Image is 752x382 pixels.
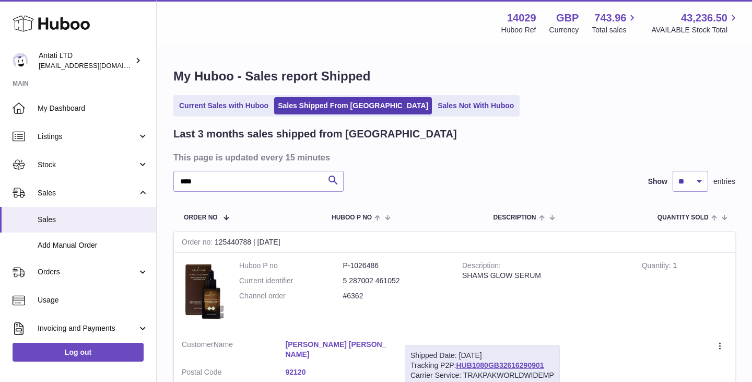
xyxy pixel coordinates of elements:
[462,271,626,281] div: SHAMS GLOW SERUM
[173,68,735,85] h1: My Huboo - Sales report Shipped
[549,25,579,35] div: Currency
[493,214,536,221] span: Description
[507,11,536,25] strong: 14029
[410,351,554,361] div: Shipped Date: [DATE]
[182,340,286,362] dt: Name
[182,238,215,249] strong: Order no
[239,261,343,271] dt: Huboo P no
[410,371,554,380] div: Carrier Service: TRAKPAKWORLDWIDEMP
[713,177,735,187] span: entries
[651,11,739,35] a: 43,236.50 AVAILABLE Stock Total
[274,97,432,114] a: Sales Shipped From [GEOGRAPHIC_DATA]
[13,343,144,362] a: Log out
[38,160,137,170] span: Stock
[286,340,390,360] a: [PERSON_NAME] [PERSON_NAME]
[434,97,518,114] a: Sales Not With Huboo
[634,253,735,332] td: 1
[462,261,501,272] strong: Description
[332,214,372,221] span: Huboo P no
[592,25,638,35] span: Total sales
[239,291,343,301] dt: Channel order
[556,11,579,25] strong: GBP
[239,276,343,286] dt: Current identifier
[13,53,28,68] img: toufic@antatiskin.com
[286,367,390,377] a: 92120
[38,240,148,250] span: Add Manual Order
[648,177,667,187] label: Show
[343,291,447,301] dd: #6362
[681,11,727,25] span: 43,236.50
[657,214,709,221] span: Quantity Sold
[38,132,137,142] span: Listings
[174,232,735,253] div: 125440788 | [DATE]
[343,261,447,271] dd: P-1026486
[38,267,137,277] span: Orders
[184,214,218,221] span: Order No
[592,11,638,35] a: 743.96 Total sales
[642,261,673,272] strong: Quantity
[456,361,544,369] a: HUB1080GB32616290901
[343,276,447,286] dd: 5 287002 461052
[175,97,272,114] a: Current Sales with Huboo
[182,340,214,349] span: Customer
[38,103,148,113] span: My Dashboard
[182,261,224,321] img: 1735333660.png
[39,51,133,71] div: Antati LTD
[38,323,137,333] span: Invoicing and Payments
[651,25,739,35] span: AVAILABLE Stock Total
[173,152,733,163] h3: This page is updated every 15 minutes
[173,127,457,141] h2: Last 3 months sales shipped from [GEOGRAPHIC_DATA]
[38,295,148,305] span: Usage
[39,61,154,70] span: [EMAIL_ADDRESS][DOMAIN_NAME]
[38,188,137,198] span: Sales
[594,11,626,25] span: 743.96
[38,215,148,225] span: Sales
[501,25,536,35] div: Huboo Ref
[182,367,286,380] dt: Postal Code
